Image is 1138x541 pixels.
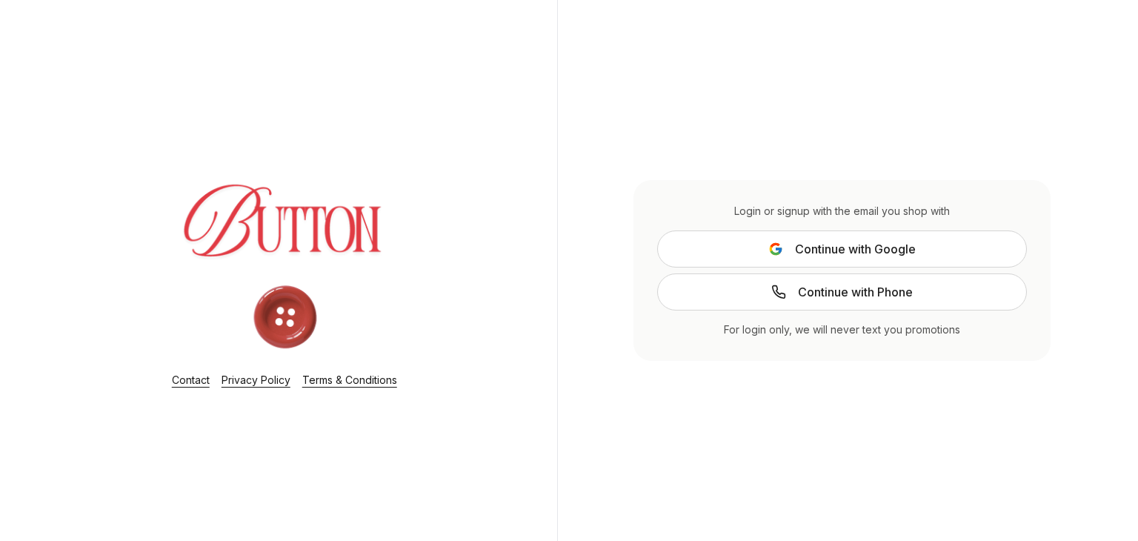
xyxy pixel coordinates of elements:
[795,240,916,258] span: Continue with Google
[657,230,1027,268] button: Continue with Google
[657,204,1027,219] div: Login or signup with the email you shop with
[302,374,397,386] a: Terms & Conditions
[798,283,913,301] span: Continue with Phone
[222,374,290,386] a: Privacy Policy
[172,374,210,386] a: Contact
[657,273,1027,311] a: Continue with Phone
[657,322,1027,337] div: For login only, we will never text you promotions
[142,130,427,355] img: Login Layout Image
